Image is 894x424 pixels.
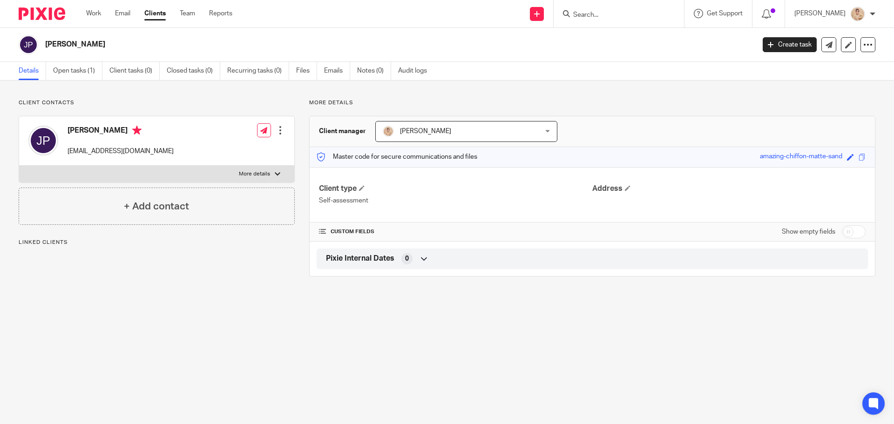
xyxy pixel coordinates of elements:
[319,196,592,205] p: Self-assessment
[19,99,295,107] p: Client contacts
[144,9,166,18] a: Clients
[850,7,865,21] img: DSC06218%20-%20Copy.JPG
[782,227,835,236] label: Show empty fields
[326,254,394,263] span: Pixie Internal Dates
[405,254,409,263] span: 0
[45,40,608,49] h2: [PERSON_NAME]
[239,170,270,178] p: More details
[109,62,160,80] a: Client tasks (0)
[296,62,317,80] a: Files
[319,127,366,136] h3: Client manager
[760,152,842,162] div: amazing-chiffon-matte-sand
[124,199,189,214] h4: + Add contact
[319,228,592,236] h4: CUSTOM FIELDS
[132,126,142,135] i: Primary
[309,99,875,107] p: More details
[383,126,394,137] img: DSC06218%20-%20Copy.JPG
[53,62,102,80] a: Open tasks (1)
[180,9,195,18] a: Team
[167,62,220,80] a: Closed tasks (0)
[209,9,232,18] a: Reports
[86,9,101,18] a: Work
[324,62,350,80] a: Emails
[707,10,743,17] span: Get Support
[592,184,866,194] h4: Address
[19,7,65,20] img: Pixie
[794,9,846,18] p: [PERSON_NAME]
[115,9,130,18] a: Email
[319,184,592,194] h4: Client type
[68,147,174,156] p: [EMAIL_ADDRESS][DOMAIN_NAME]
[572,11,656,20] input: Search
[19,239,295,246] p: Linked clients
[400,128,451,135] span: [PERSON_NAME]
[19,35,38,54] img: svg%3E
[227,62,289,80] a: Recurring tasks (0)
[317,152,477,162] p: Master code for secure communications and files
[357,62,391,80] a: Notes (0)
[398,62,434,80] a: Audit logs
[28,126,58,155] img: svg%3E
[19,62,46,80] a: Details
[68,126,174,137] h4: [PERSON_NAME]
[763,37,817,52] a: Create task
